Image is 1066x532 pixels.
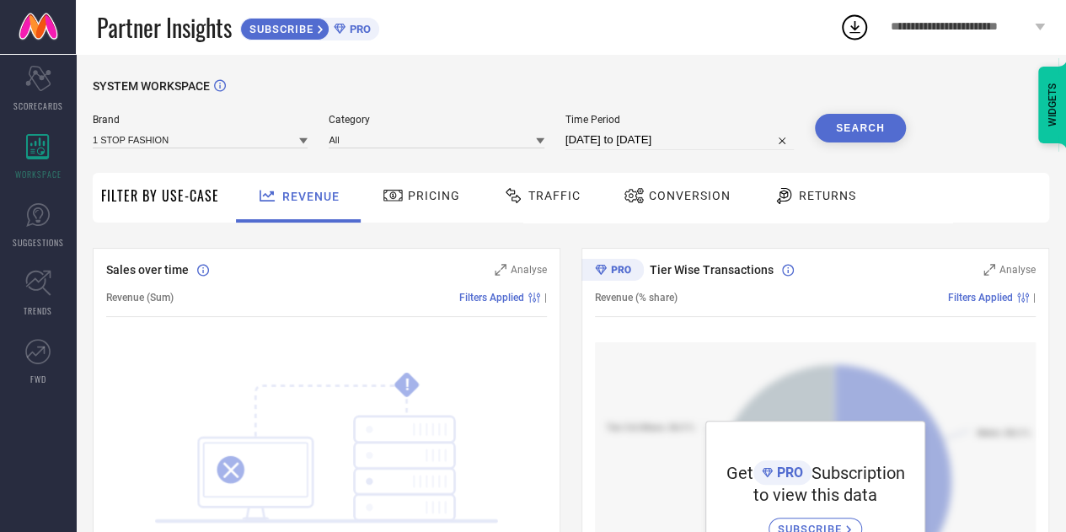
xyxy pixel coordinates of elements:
span: Pricing [408,189,460,202]
span: Sales over time [106,263,189,277]
button: Search [815,114,906,142]
span: Traffic [528,189,581,202]
span: WORKSPACE [15,168,62,180]
span: Partner Insights [97,10,232,45]
span: Conversion [649,189,731,202]
span: Category [329,114,544,126]
span: Analyse [511,264,547,276]
span: Filters Applied [459,292,524,304]
tspan: ! [404,375,409,395]
span: Revenue [282,190,340,203]
span: Filter By Use-Case [101,185,219,206]
span: FWD [30,373,46,385]
span: SYSTEM WORKSPACE [93,79,210,93]
span: Revenue (% share) [595,292,678,304]
span: Filters Applied [948,292,1013,304]
span: Brand [93,114,308,126]
span: to view this data [753,485,877,505]
span: Subscription [812,463,905,483]
span: SUBSCRIBE [241,23,318,35]
div: Premium [581,259,644,284]
span: SCORECARDS [13,99,63,112]
a: SUBSCRIBEPRO [240,13,379,40]
span: PRO [773,465,803,481]
span: | [544,292,547,304]
svg: Zoom [983,264,995,276]
span: Time Period [565,114,794,126]
span: Get [726,463,753,483]
span: Tier Wise Transactions [650,263,774,277]
input: Select time period [565,130,794,150]
span: TRENDS [24,304,52,317]
span: PRO [346,23,371,35]
svg: Zoom [495,264,506,276]
div: Open download list [839,12,870,42]
span: Returns [799,189,856,202]
span: Revenue (Sum) [106,292,174,304]
span: SUGGESTIONS [13,236,64,249]
span: Analyse [999,264,1036,276]
span: | [1033,292,1036,304]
